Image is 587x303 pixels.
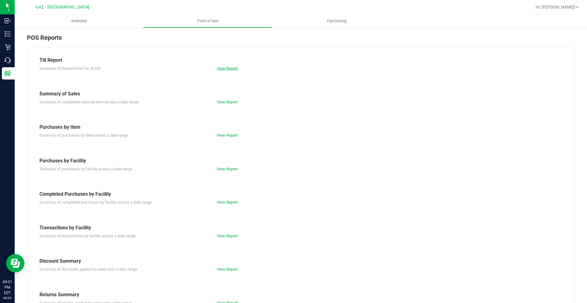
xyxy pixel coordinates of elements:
[39,234,136,238] span: Summary of transactions by facility across a date range
[217,100,238,104] a: View Report
[39,66,101,71] span: Summary of transactions for all tills
[39,291,562,298] div: Returns Summary
[5,57,11,63] inline-svg: Call Center
[27,33,575,47] div: POS Reports
[189,18,227,24] span: Point of Sale
[39,224,562,231] div: Transactions by Facility
[5,18,11,24] inline-svg: Inbound
[39,257,562,265] div: Discount Summary
[39,167,132,171] span: Summary of purchases by facility across a date range
[536,5,575,9] span: Hi, [PERSON_NAME]!
[39,133,128,138] span: Summary of purchases by item across a date range
[63,18,95,24] span: Inventory
[39,190,562,198] div: Completed Purchases by Facility
[39,57,562,64] div: Till Report
[39,100,139,104] span: Summary of completed sales by item across a date range
[272,15,401,28] a: Purchasing
[5,44,11,50] inline-svg: Retail
[217,200,238,205] a: View Report
[217,66,238,71] a: View Report
[217,133,238,138] a: View Report
[319,18,355,24] span: Purchasing
[15,15,143,28] a: Inventory
[39,90,562,98] div: Summary of Sales
[5,70,11,76] inline-svg: Reports
[3,279,12,296] p: 04:21 PM EDT
[35,5,89,10] span: GA2 - [GEOGRAPHIC_DATA]
[39,157,562,164] div: Purchases by Facility
[39,267,137,272] span: Summary of discounts applied to sales over a date range
[217,267,238,272] a: View Report
[6,254,24,272] iframe: Resource center
[3,296,12,300] p: 08/23
[143,15,272,28] a: Point of Sale
[39,200,152,205] span: Summary of completed purchases by facility across a date range
[217,167,238,171] a: View Report
[217,234,238,238] a: View Report
[5,31,11,37] inline-svg: Inventory
[39,124,562,131] div: Purchases by Item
